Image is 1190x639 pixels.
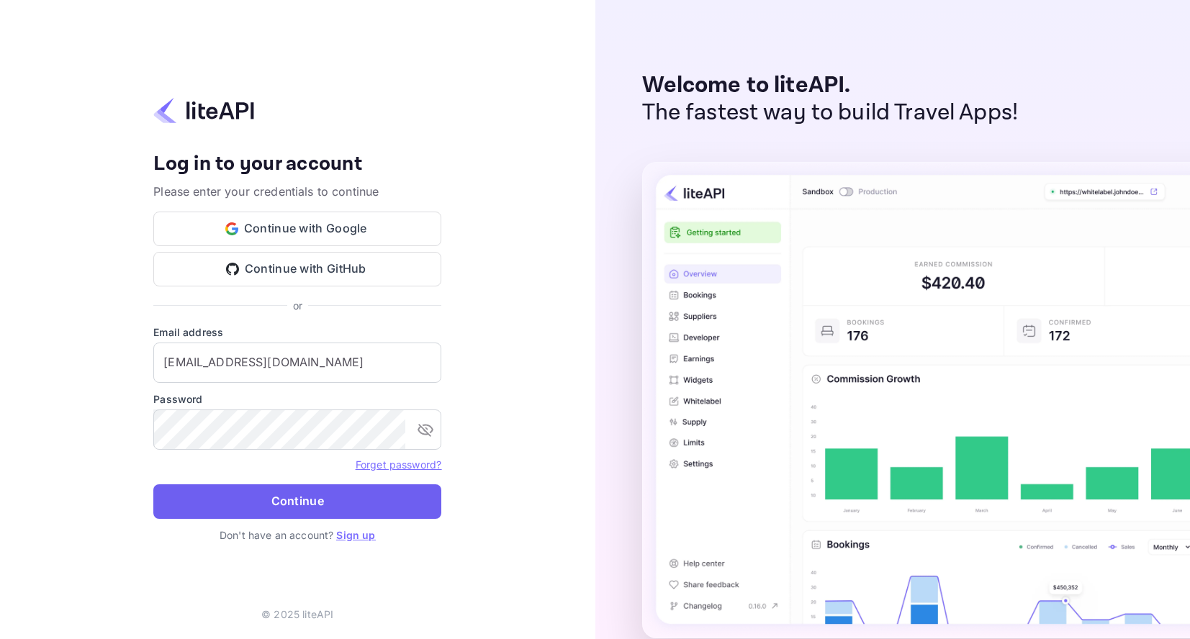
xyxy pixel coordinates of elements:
button: Continue with Google [153,212,441,246]
label: Email address [153,325,441,340]
input: Enter your email address [153,343,441,383]
p: © 2025 liteAPI [261,607,333,622]
button: Continue with GitHub [153,252,441,286]
h4: Log in to your account [153,152,441,177]
a: Sign up [336,529,375,541]
label: Password [153,391,441,407]
p: Welcome to liteAPI. [642,72,1019,99]
button: toggle password visibility [411,415,440,444]
p: Don't have an account? [153,527,441,543]
p: The fastest way to build Travel Apps! [642,99,1019,127]
img: liteapi [153,96,254,124]
a: Forget password? [356,457,441,471]
button: Continue [153,484,441,519]
p: or [293,298,302,313]
p: Please enter your credentials to continue [153,183,441,200]
a: Forget password? [356,458,441,471]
